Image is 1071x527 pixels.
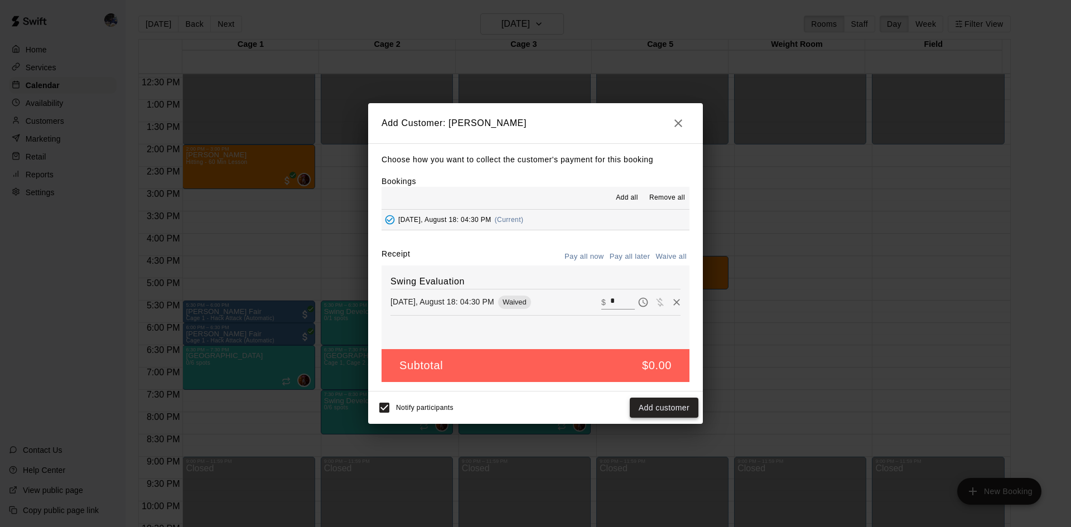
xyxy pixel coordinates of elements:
[390,274,681,289] h6: Swing Evaluation
[399,358,443,373] h5: Subtotal
[382,153,689,167] p: Choose how you want to collect the customer's payment for this booking
[396,404,454,412] span: Notify participants
[382,210,689,230] button: Added - Collect Payment[DATE], August 18: 04:30 PM(Current)
[495,216,524,224] span: (Current)
[601,297,606,308] p: $
[645,189,689,207] button: Remove all
[562,248,607,265] button: Pay all now
[368,103,703,143] h2: Add Customer: [PERSON_NAME]
[652,297,668,306] span: Waive payment
[390,296,494,307] p: [DATE], August 18: 04:30 PM
[616,192,638,204] span: Add all
[630,398,698,418] button: Add customer
[642,358,672,373] h5: $0.00
[498,298,531,306] span: Waived
[382,211,398,228] button: Added - Collect Payment
[668,294,685,311] button: Remove
[607,248,653,265] button: Pay all later
[649,192,685,204] span: Remove all
[609,189,645,207] button: Add all
[398,216,491,224] span: [DATE], August 18: 04:30 PM
[382,177,416,186] label: Bookings
[635,297,652,306] span: Pay later
[653,248,689,265] button: Waive all
[382,248,410,265] label: Receipt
